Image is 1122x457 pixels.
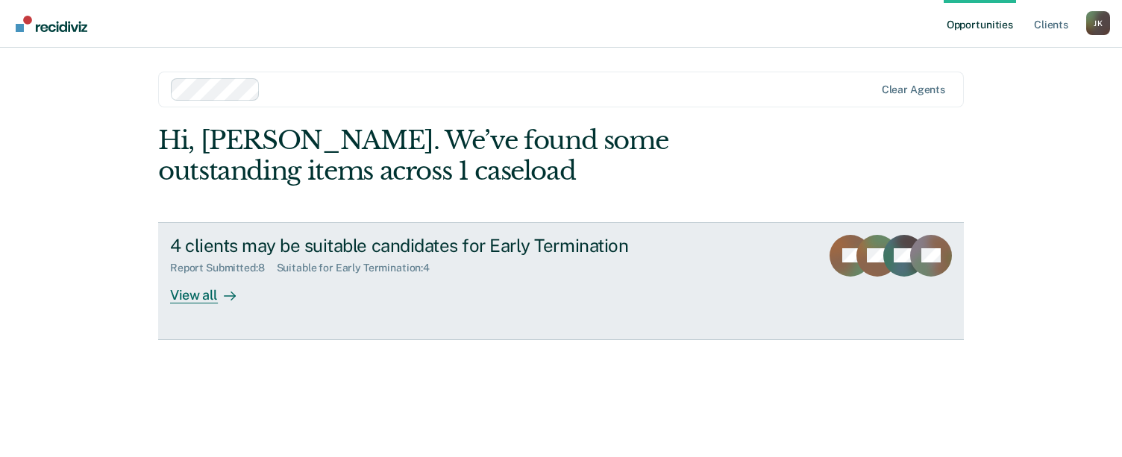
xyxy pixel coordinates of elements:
img: Recidiviz [16,16,87,32]
div: Report Submitted : 8 [170,262,277,274]
div: Hi, [PERSON_NAME]. We’ve found some outstanding items across 1 caseload [158,125,803,186]
div: View all [170,274,254,303]
button: Profile dropdown button [1086,11,1110,35]
div: 4 clients may be suitable candidates for Early Termination [170,235,694,256]
a: 4 clients may be suitable candidates for Early TerminationReport Submitted:8Suitable for Early Te... [158,222,964,340]
div: J K [1086,11,1110,35]
div: Suitable for Early Termination : 4 [277,262,442,274]
div: Clear agents [882,83,945,96]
